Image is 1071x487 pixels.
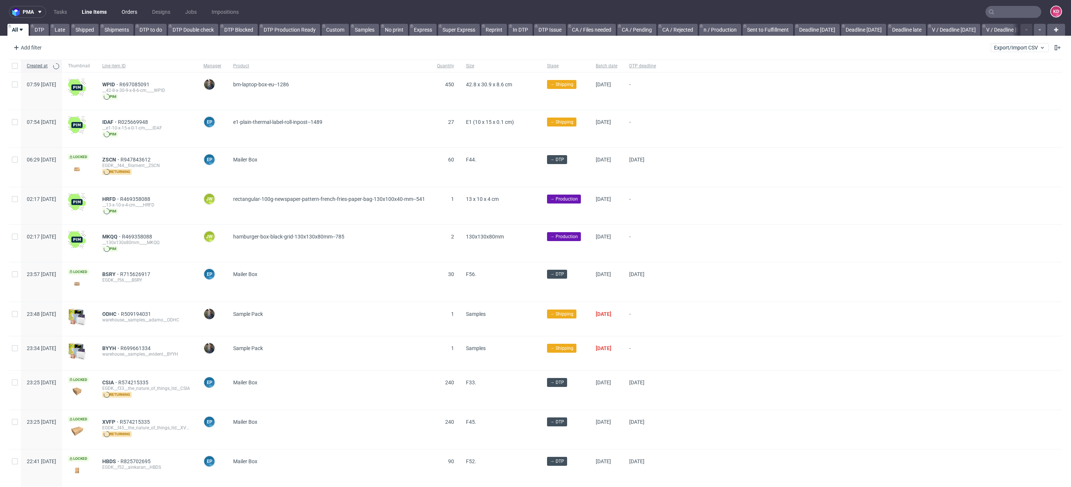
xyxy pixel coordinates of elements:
a: CA / Files needed [567,24,616,36]
a: V / Deadline [DATE] [927,24,980,36]
a: CSIA [102,379,118,385]
span: Mailer Box [233,419,257,425]
span: 42.8 x 30.9 x 8.6 cm [466,81,512,87]
span: Mailer Box [233,157,257,163]
a: CA / Rejected [658,24,698,36]
div: EGDK__f52__ainkaran__HBDS [102,464,192,470]
a: Deadline [DATE] [841,24,886,36]
img: Maciej Sobola [204,79,215,90]
span: pim [102,246,118,252]
a: No print [380,24,408,36]
a: Reprint [481,24,507,36]
span: Export/Import CSV [994,45,1045,51]
a: R697085091 [119,81,151,87]
a: Designs [148,6,175,18]
span: 02:17 [DATE] [27,234,56,240]
span: [DATE] [596,81,611,87]
span: [DATE] [596,234,611,240]
img: version_two_editor_design.png [68,279,86,289]
span: [DATE] [596,271,611,277]
figcaption: EP [204,269,215,279]
a: ZSCN [102,157,120,163]
a: Custom [322,24,349,36]
span: Sample Pack [233,311,263,317]
span: Locked [68,377,89,383]
span: Locked [68,269,89,275]
span: Line item ID [102,63,192,69]
img: version_two_editor_design.png [68,164,86,174]
a: DTP Double check [168,24,218,36]
span: Mailer Box [233,458,257,464]
span: returning [102,169,132,175]
span: pim [102,94,118,100]
figcaption: EP [204,456,215,467]
a: Deadline late [888,24,926,36]
span: F45. [466,419,476,425]
span: 23:57 [DATE] [27,271,56,277]
div: EGDK__f56____BSRY [102,277,192,283]
a: Express [409,24,437,36]
span: Manager [203,63,221,69]
span: [DATE] [629,458,644,464]
img: sample-icon.16e107be6ad460a3e330.png [68,308,86,326]
span: 22:41 [DATE] [27,458,56,464]
span: R699661334 [120,345,152,351]
span: Mailer Box [233,379,257,385]
figcaption: EP [204,117,215,127]
button: Export/Import CSV [991,43,1049,52]
span: - [629,81,656,101]
span: → DTP [550,379,564,386]
span: - [629,234,656,253]
a: HRFD [102,196,120,202]
a: R825702695 [120,458,152,464]
span: 1 [451,311,454,317]
div: EGDK__f45__the_nature_of_things_ltd__XVFP [102,425,192,431]
span: - [629,311,656,327]
span: Samples [466,345,486,351]
span: 130x130x80mm [466,234,504,240]
span: WPID [102,81,119,87]
a: n / Production [699,24,741,36]
span: returning [102,431,132,437]
a: Shipped [71,24,99,36]
span: [DATE] [596,119,611,125]
span: Mailer Box [233,271,257,277]
span: 240 [445,419,454,425]
a: V / Deadline [DATE] [982,24,1035,36]
figcaption: EP [204,154,215,165]
button: pma [9,6,46,18]
span: Locked [68,154,89,160]
span: [DATE] [629,271,644,277]
span: 23:25 [DATE] [27,379,56,385]
a: DTP Issue [534,24,566,36]
span: → Shipping [550,119,573,125]
a: Sent to Fulfillment [743,24,793,36]
span: 1 [451,345,454,351]
span: R947843612 [120,157,152,163]
a: BSRY [102,271,120,277]
a: R715626917 [120,271,152,277]
span: Stage [547,63,584,69]
a: Tasks [49,6,71,18]
span: 27 [448,119,454,125]
a: R469358088 [122,234,154,240]
span: - [629,119,656,138]
span: [DATE] [596,458,611,464]
img: Maciej Sobola [204,343,215,353]
a: IDAF [102,119,118,125]
span: pma [23,9,34,15]
a: DTP Production Ready [259,24,320,36]
span: R469358088 [120,196,152,202]
span: Product [233,63,425,69]
a: DTP to do [135,24,167,36]
span: DTP deadline [629,63,656,69]
div: EGDK__f44__filament__ZSCN [102,163,192,169]
span: Thumbnail [68,63,90,69]
span: Sample Pack [233,345,263,351]
a: Impositions [207,6,243,18]
span: F52. [466,458,476,464]
a: XVFP [102,419,120,425]
span: 23:34 [DATE] [27,345,56,351]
